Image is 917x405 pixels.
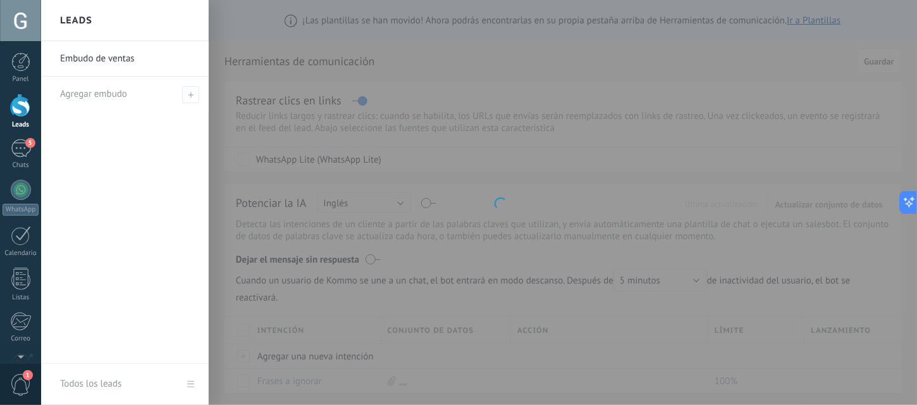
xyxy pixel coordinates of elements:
span: 1 [23,370,33,380]
h2: Leads [60,1,92,40]
div: Calendario [3,249,39,258]
div: WhatsApp [3,204,39,216]
div: Todos los leads [60,366,121,402]
div: Chats [3,161,39,170]
span: 5 [25,138,35,148]
div: Leads [3,121,39,129]
a: Embudo de ventas [60,41,196,77]
div: Listas [3,294,39,302]
span: Agregar embudo [182,86,199,103]
span: Agregar embudo [60,88,127,100]
div: Correo [3,335,39,343]
a: Todos los leads [41,364,209,405]
div: Panel [3,75,39,84]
